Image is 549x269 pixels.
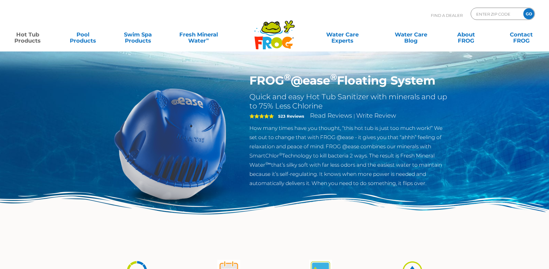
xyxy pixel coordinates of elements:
[117,28,159,41] a: Swim SpaProducts
[445,28,487,41] a: AboutFROG
[249,114,274,119] span: 5
[431,8,463,23] p: Find A Dealer
[251,12,298,50] img: Frog Products Logo
[279,152,282,157] sup: ®
[249,92,449,111] h2: Quick and easy Hot Tub Sanitizer with minerals and up to 75% Less Chlorine
[500,28,543,41] a: ContactFROG
[330,72,337,82] sup: ®
[308,28,377,41] a: Water CareExperts
[172,28,225,41] a: Fresh MineralWater∞
[206,36,209,41] sup: ∞
[265,161,271,166] sup: ®∞
[249,123,449,188] p: How many times have you thought, “this hot tub is just too much work!” We set out to change that ...
[390,28,432,41] a: Water CareBlog
[61,28,104,41] a: PoolProducts
[356,112,396,119] a: Write Review
[310,112,352,119] a: Read Reviews
[353,113,355,119] span: |
[100,74,240,214] img: hot-tub-product-atease-system.png
[6,28,49,41] a: Hot TubProducts
[523,8,534,19] input: GO
[278,114,304,119] strong: 523 Reviews
[249,74,449,88] h1: FROG @ease Floating System
[284,72,291,82] sup: ®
